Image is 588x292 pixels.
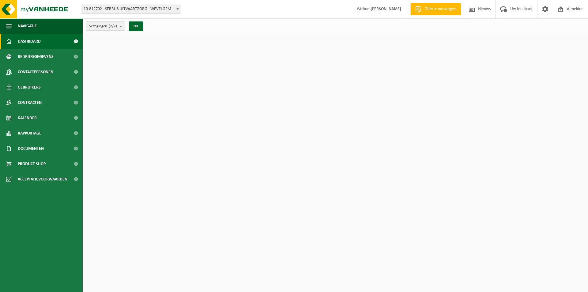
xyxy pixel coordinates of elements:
span: Vestigingen [89,22,117,31]
span: Contracten [18,95,42,110]
button: Vestigingen(2/2) [86,21,125,31]
span: 10-812702 - SERRUS UITVAARTZORG - WEVELGEM [81,5,181,14]
button: OK [129,21,143,31]
span: Kalender [18,110,37,126]
span: Navigatie [18,18,37,34]
span: Offerte aanvragen [423,6,458,12]
count: (2/2) [109,24,117,28]
span: Dashboard [18,34,41,49]
span: Product Shop [18,156,46,172]
span: Rapportage [18,126,41,141]
span: Gebruikers [18,80,41,95]
a: Offerte aanvragen [410,3,461,15]
span: Acceptatievoorwaarden [18,172,67,187]
span: Bedrijfsgegevens [18,49,54,64]
span: Documenten [18,141,44,156]
span: 10-812702 - SERRUS UITVAARTZORG - WEVELGEM [81,5,181,13]
strong: [PERSON_NAME] [371,7,401,11]
span: Contactpersonen [18,64,53,80]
